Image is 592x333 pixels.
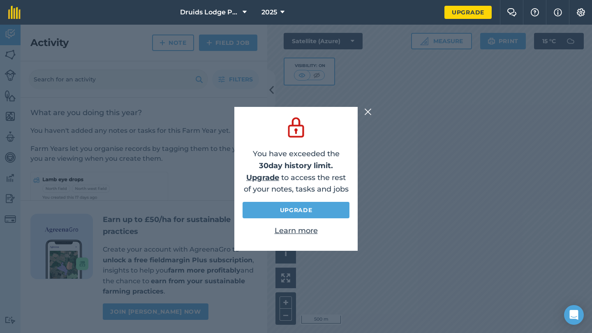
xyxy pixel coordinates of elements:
[364,107,372,117] img: svg+xml;base64,PHN2ZyB4bWxucz0iaHR0cDovL3d3dy53My5vcmcvMjAwMC9zdmciIHdpZHRoPSIyMiIgaGVpZ2h0PSIzMC...
[261,7,277,17] span: 2025
[284,115,308,140] img: svg+xml;base64,PD94bWwgdmVyc2lvbj0iMS4wIiBlbmNvZGluZz0idXRmLTgiPz4KPCEtLSBHZW5lcmF0b3I6IEFkb2JlIE...
[444,6,492,19] a: Upgrade
[180,7,239,17] span: Druids Lodge Polo Club
[8,6,21,19] img: fieldmargin Logo
[275,226,318,235] a: Learn more
[246,173,279,182] a: Upgrade
[554,7,562,17] img: svg+xml;base64,PHN2ZyB4bWxucz0iaHR0cDovL3d3dy53My5vcmcvMjAwMC9zdmciIHdpZHRoPSIxNyIgaGVpZ2h0PSIxNy...
[259,161,333,170] strong: 30 day history limit.
[564,305,584,325] div: Open Intercom Messenger
[507,8,517,16] img: Two speech bubbles overlapping with the left bubble in the forefront
[243,172,349,196] p: to access the rest of your notes, tasks and jobs
[530,8,540,16] img: A question mark icon
[243,202,349,218] a: Upgrade
[243,148,349,172] p: You have exceeded the
[576,8,586,16] img: A cog icon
